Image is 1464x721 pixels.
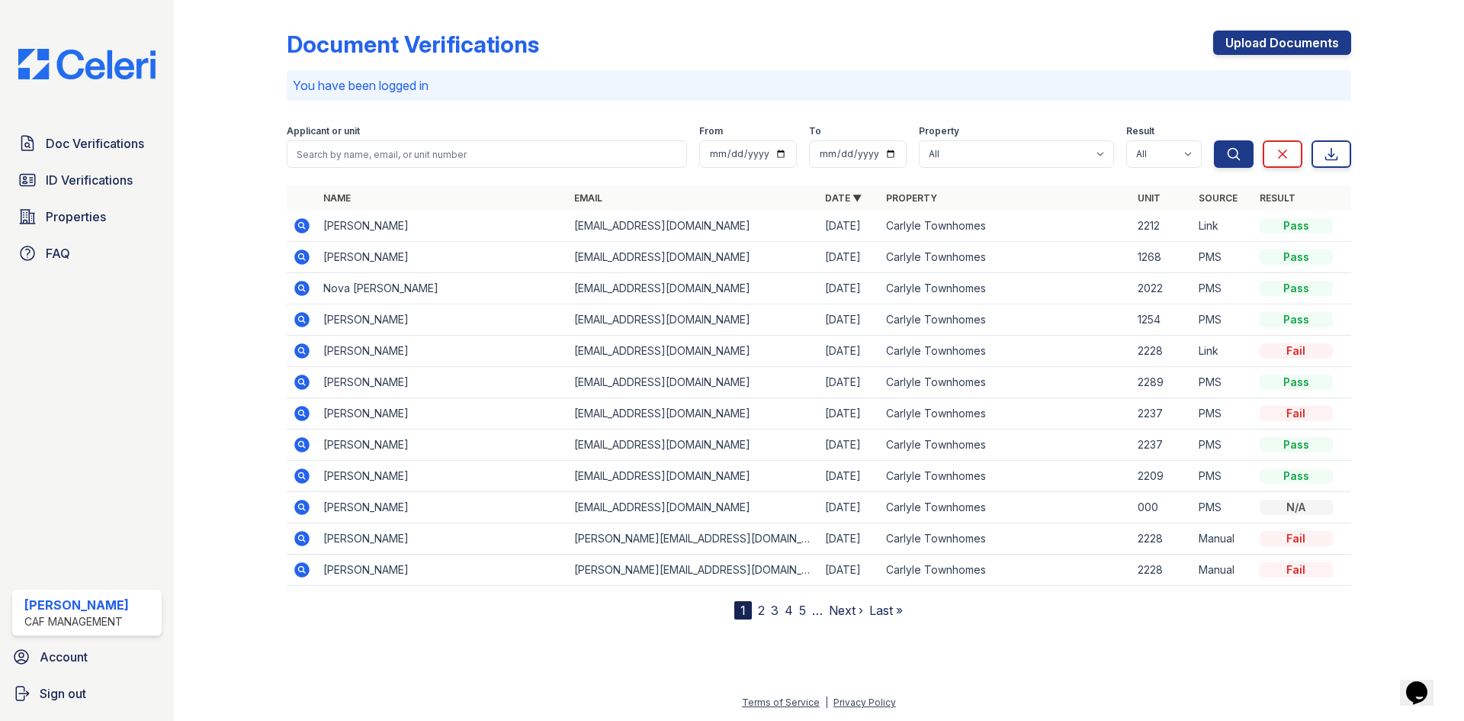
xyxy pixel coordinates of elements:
td: [PERSON_NAME] [317,398,568,430]
td: Carlyle Townhomes [880,555,1131,586]
div: Fail [1260,562,1333,578]
div: Fail [1260,343,1333,359]
td: Manual [1193,523,1254,555]
td: 2209 [1132,461,1193,492]
td: [DATE] [819,367,880,398]
a: 5 [799,603,806,618]
td: Carlyle Townhomes [880,461,1131,492]
td: Carlyle Townhomes [880,367,1131,398]
td: Carlyle Townhomes [880,523,1131,555]
a: 3 [771,603,779,618]
a: Unit [1138,192,1161,204]
td: [DATE] [819,398,880,430]
td: [DATE] [819,523,880,555]
div: Fail [1260,406,1333,421]
td: 2237 [1132,398,1193,430]
a: ID Verifications [12,165,162,195]
td: Carlyle Townhomes [880,398,1131,430]
td: 000 [1132,492,1193,523]
td: Link [1193,336,1254,367]
td: [PERSON_NAME] [317,304,568,336]
td: Carlyle Townhomes [880,273,1131,304]
td: [EMAIL_ADDRESS][DOMAIN_NAME] [568,211,819,242]
span: Sign out [40,684,86,703]
td: [DATE] [819,430,880,461]
a: Account [6,642,168,672]
div: CAF Management [24,614,129,629]
td: 1268 [1132,242,1193,273]
td: [PERSON_NAME] [317,523,568,555]
td: Link [1193,211,1254,242]
td: [EMAIL_ADDRESS][DOMAIN_NAME] [568,492,819,523]
td: [PERSON_NAME] [317,492,568,523]
td: [DATE] [819,273,880,304]
div: Pass [1260,437,1333,452]
div: Pass [1260,312,1333,327]
a: FAQ [12,238,162,269]
span: Properties [46,208,106,226]
a: Result [1260,192,1295,204]
a: Next › [829,603,863,618]
td: [EMAIL_ADDRESS][DOMAIN_NAME] [568,430,819,461]
a: Doc Verifications [12,128,162,159]
div: Pass [1260,218,1333,233]
a: Date ▼ [825,192,862,204]
td: Carlyle Townhomes [880,336,1131,367]
td: [EMAIL_ADDRESS][DOMAIN_NAME] [568,367,819,398]
td: Carlyle Townhomes [880,430,1131,461]
a: Sign out [6,678,168,709]
a: Property [886,192,937,204]
div: [PERSON_NAME] [24,596,129,614]
td: [DATE] [819,461,880,492]
td: 2237 [1132,430,1193,461]
td: [EMAIL_ADDRESS][DOMAIN_NAME] [568,398,819,430]
td: [DATE] [819,492,880,523]
a: Last » [869,603,903,618]
td: [PERSON_NAME][EMAIL_ADDRESS][DOMAIN_NAME] [568,523,819,555]
td: [PERSON_NAME] [317,461,568,492]
td: [PERSON_NAME] [317,555,568,586]
td: Carlyle Townhomes [880,492,1131,523]
td: PMS [1193,430,1254,461]
td: PMS [1193,273,1254,304]
td: PMS [1193,461,1254,492]
a: Terms of Service [742,697,820,708]
td: PMS [1193,492,1254,523]
td: PMS [1193,242,1254,273]
td: 2212 [1132,211,1193,242]
iframe: chat widget [1400,660,1449,706]
span: FAQ [46,244,70,262]
td: 2228 [1132,555,1193,586]
div: Pass [1260,375,1333,390]
td: 2022 [1132,273,1193,304]
label: From [699,125,723,137]
label: Result [1126,125,1154,137]
td: Manual [1193,555,1254,586]
td: 2289 [1132,367,1193,398]
span: Account [40,648,88,666]
td: [EMAIL_ADDRESS][DOMAIN_NAME] [568,461,819,492]
td: [DATE] [819,242,880,273]
a: Properties [12,201,162,232]
td: Nova [PERSON_NAME] [317,273,568,304]
td: 2228 [1132,336,1193,367]
td: [EMAIL_ADDRESS][DOMAIN_NAME] [568,273,819,304]
td: PMS [1193,304,1254,336]
img: CE_Logo_Blue-a8612792a0a2168367f1c8372b55b34899dd931a85d93a1a3d3e32e68fde9ad4.png [6,49,168,79]
span: … [812,601,823,620]
td: PMS [1193,367,1254,398]
a: Upload Documents [1213,31,1351,55]
td: [PERSON_NAME] [317,242,568,273]
a: 2 [758,603,765,618]
td: PMS [1193,398,1254,430]
label: Property [919,125,959,137]
p: You have been logged in [293,76,1345,95]
a: 4 [785,603,793,618]
span: Doc Verifications [46,134,144,153]
td: [EMAIL_ADDRESS][DOMAIN_NAME] [568,242,819,273]
td: [PERSON_NAME] [317,430,568,461]
a: Name [323,192,351,204]
div: | [825,697,828,708]
input: Search by name, email, or unit number [287,140,687,168]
